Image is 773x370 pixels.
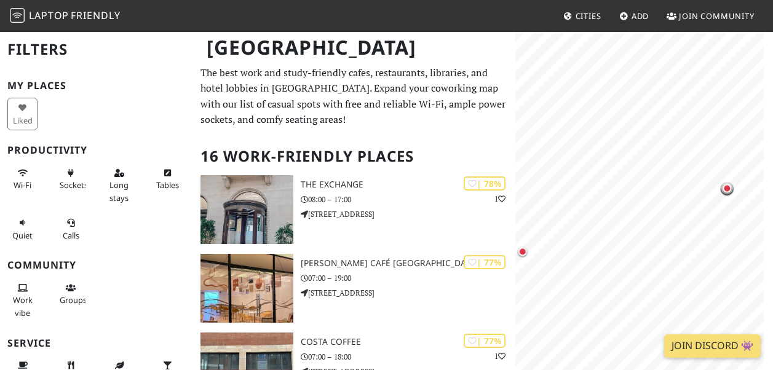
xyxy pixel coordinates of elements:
h3: Costa Coffee [301,337,515,347]
span: Friendly [71,9,120,22]
h2: Filters [7,31,186,68]
div: | 78% [464,176,505,191]
span: Group tables [60,294,87,305]
div: Map marker [510,239,535,264]
a: Join Discord 👾 [664,334,761,358]
span: Power sockets [60,179,88,191]
span: Stable Wi-Fi [14,179,31,191]
h3: Productivity [7,144,186,156]
h3: [PERSON_NAME] Café [GEOGRAPHIC_DATA] [301,258,515,269]
button: Wi-Fi [7,163,38,195]
span: Add [632,10,649,22]
img: Elio Café Birmingham [200,254,293,323]
h2: 16 Work-Friendly Places [200,138,508,175]
span: Video/audio calls [63,230,79,241]
span: Laptop [29,9,69,22]
button: Quiet [7,213,38,245]
button: Tables [153,163,183,195]
h3: My Places [7,80,186,92]
button: Calls [56,213,86,245]
div: | 77% [464,334,505,348]
span: Long stays [109,179,129,203]
span: Join Community [679,10,755,22]
span: People working [13,294,33,318]
a: Elio Café Birmingham | 77% [PERSON_NAME] Café [GEOGRAPHIC_DATA] 07:00 – 19:00 [STREET_ADDRESS] [193,254,515,323]
h3: The Exchange [301,179,515,190]
a: LaptopFriendly LaptopFriendly [10,6,121,27]
div: Map marker [715,176,740,200]
div: Map marker [715,176,740,201]
img: LaptopFriendly [10,8,25,23]
p: 07:00 – 18:00 [301,351,515,363]
span: Quiet [12,230,33,241]
p: 08:00 – 17:00 [301,194,515,205]
button: Sockets [56,163,86,195]
div: Map marker [715,176,739,200]
a: Add [614,5,654,27]
img: The Exchange [200,175,293,244]
p: [STREET_ADDRESS] [301,208,515,220]
p: 1 [494,350,505,362]
a: The Exchange | 78% 1 The Exchange 08:00 – 17:00 [STREET_ADDRESS] [193,175,515,244]
h3: Community [7,259,186,271]
p: 07:00 – 19:00 [301,272,515,284]
button: Work vibe [7,278,38,323]
p: 1 [494,193,505,205]
button: Long stays [104,163,134,208]
h1: [GEOGRAPHIC_DATA] [197,31,513,65]
button: Groups [56,278,86,310]
span: Cities [576,10,601,22]
p: [STREET_ADDRESS] [301,287,515,299]
a: Join Community [662,5,759,27]
a: Cities [558,5,606,27]
div: | 77% [464,255,505,269]
p: The best work and study-friendly cafes, restaurants, libraries, and hotel lobbies in [GEOGRAPHIC_... [200,65,508,128]
h3: Service [7,337,186,349]
span: Work-friendly tables [156,179,179,191]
